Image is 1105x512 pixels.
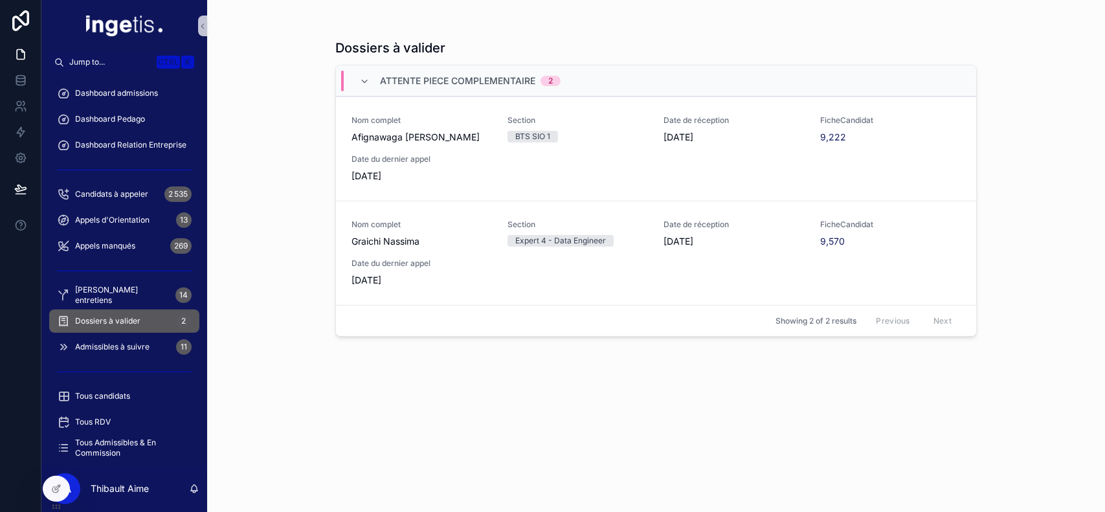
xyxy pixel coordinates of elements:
a: Dossiers à valider2 [49,309,199,333]
span: Tous RDV [75,417,111,427]
div: BTS SIO 1 [515,131,550,142]
span: Date du dernier appel [352,154,492,164]
span: Dashboard Relation Entreprise [75,140,186,150]
a: Tous candidats [49,384,199,408]
h1: Dossiers à valider [335,39,445,57]
a: Tous Admissibles & En Commission [49,436,199,460]
span: Appels manqués [75,241,135,251]
img: App logo [86,16,162,36]
p: Thibault Aime [91,482,149,495]
a: Candidats à appeler2 535 [49,183,199,206]
span: Nom complet [352,115,492,126]
span: Date de réception [664,219,805,230]
div: 2 [176,313,192,329]
div: 269 [170,238,192,254]
span: Tous Admissibles & En Commission [75,438,186,458]
span: Appels d'Orientation [75,215,150,225]
span: [DATE] [664,131,805,144]
a: Tous RDV [49,410,199,434]
span: Jump to... [69,57,151,67]
span: [DATE] [352,274,492,287]
div: Expert 4 - Data Engineer [515,235,606,247]
div: 14 [175,287,192,303]
span: Dashboard Pedago [75,114,145,124]
span: Attente piece complementaire [380,74,535,87]
a: Dashboard Pedago [49,107,199,131]
span: Date du dernier appel [352,258,492,269]
span: [DATE] [352,170,492,183]
span: FicheCandidat [820,115,961,126]
a: Nom completGraichi NassimaSectionExpert 4 - Data EngineerDate de réception[DATE]FicheCandidat9,57... [336,201,976,305]
div: 11 [176,339,192,355]
span: FicheCandidat [820,219,961,230]
div: scrollable content [41,72,207,465]
button: Jump to...CtrlK [49,52,199,72]
span: Nom complet [352,219,492,230]
a: Appels manqués269 [49,234,199,258]
span: Candidats à appeler [75,189,148,199]
span: K [183,57,193,67]
div: 13 [176,212,192,228]
a: Dashboard admissions [49,82,199,105]
span: [DATE] [664,235,805,248]
span: Showing 2 of 2 results [776,316,856,326]
span: Date de réception [664,115,805,126]
a: Dashboard Relation Entreprise [49,133,199,157]
span: Graichi Nassima [352,235,492,248]
div: 2 535 [164,186,192,202]
a: Appels d'Orientation13 [49,208,199,232]
span: Dashboard admissions [75,88,158,98]
span: Admissibles à suivre [75,342,150,352]
span: Afignawaga [PERSON_NAME] [352,131,492,144]
div: 2 [548,76,553,86]
span: Dossiers à valider [75,316,140,326]
span: Ctrl [157,56,180,69]
a: Nom completAfignawaga [PERSON_NAME]SectionBTS SIO 1Date de réception[DATE]FicheCandidat9,222Date ... [336,96,976,201]
a: [PERSON_NAME] entretiens14 [49,284,199,307]
a: Admissibles à suivre11 [49,335,199,359]
span: Section [508,115,648,126]
span: Section [508,219,648,230]
a: 9,222 [820,131,846,144]
span: [PERSON_NAME] entretiens [75,285,170,306]
a: 9,570 [820,235,845,248]
span: Tous candidats [75,391,130,401]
